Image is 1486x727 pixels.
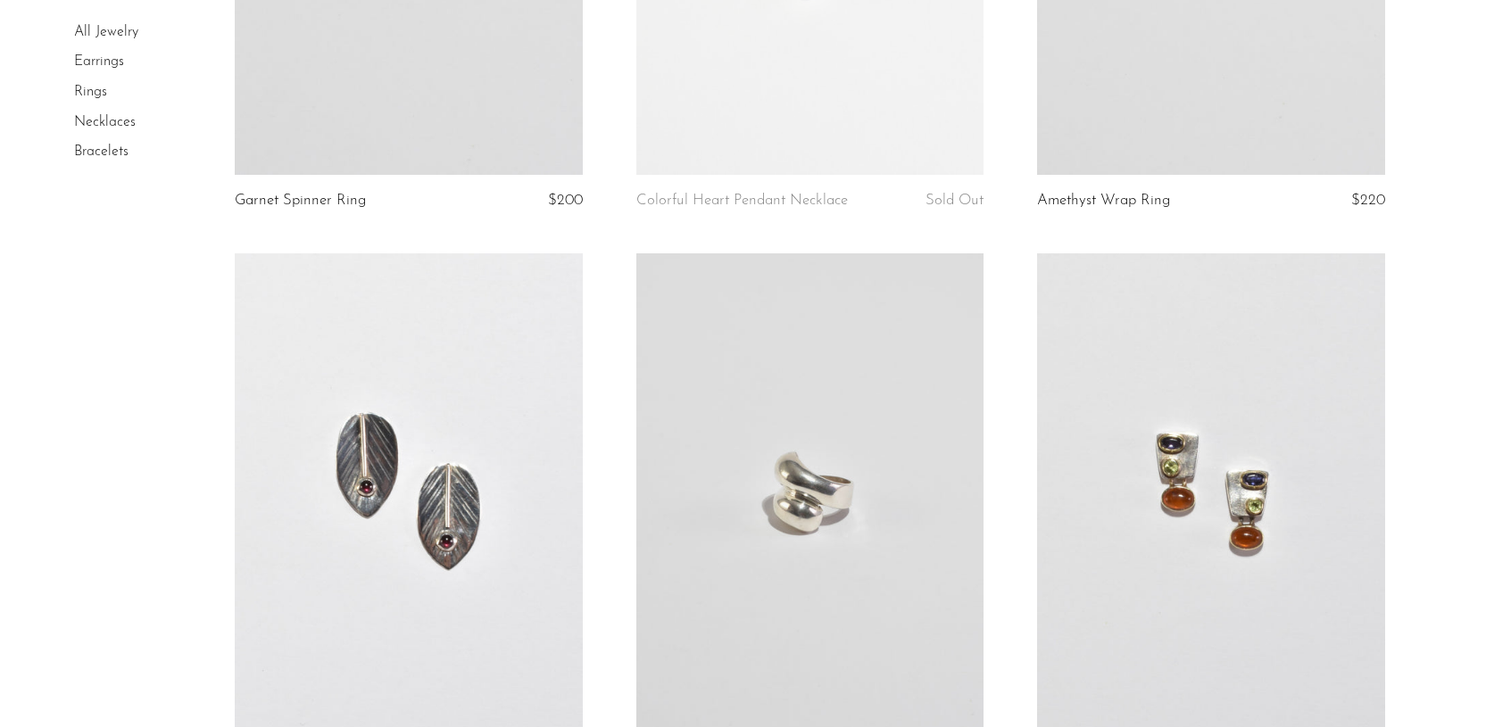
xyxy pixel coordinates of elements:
span: Sold Out [926,193,984,208]
a: Rings [74,85,107,99]
a: Colorful Heart Pendant Necklace [636,193,848,209]
a: Earrings [74,55,124,70]
a: Bracelets [74,145,129,159]
span: $220 [1351,193,1385,208]
span: $200 [548,193,583,208]
a: Necklaces [74,115,136,129]
a: All Jewelry [74,25,138,39]
a: Garnet Spinner Ring [235,193,366,209]
a: Amethyst Wrap Ring [1037,193,1170,209]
